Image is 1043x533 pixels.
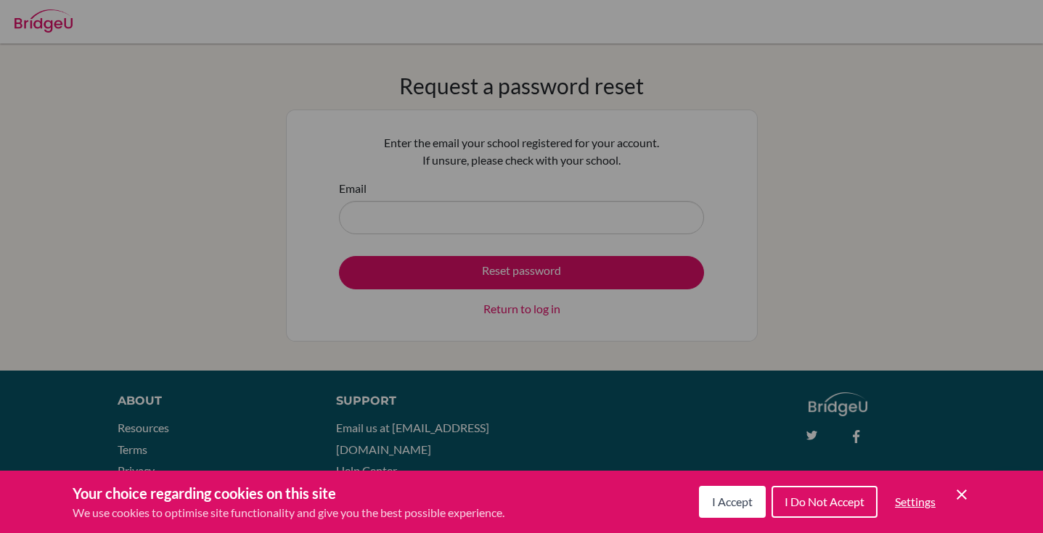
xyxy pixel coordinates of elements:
button: I Do Not Accept [772,486,878,518]
span: I Do Not Accept [785,495,864,508]
span: I Accept [712,495,753,508]
button: I Accept [699,486,766,518]
p: We use cookies to optimise site functionality and give you the best possible experience. [73,504,504,521]
button: Save and close [953,486,970,503]
button: Settings [883,487,947,516]
h3: Your choice regarding cookies on this site [73,482,504,504]
span: Settings [895,495,936,508]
